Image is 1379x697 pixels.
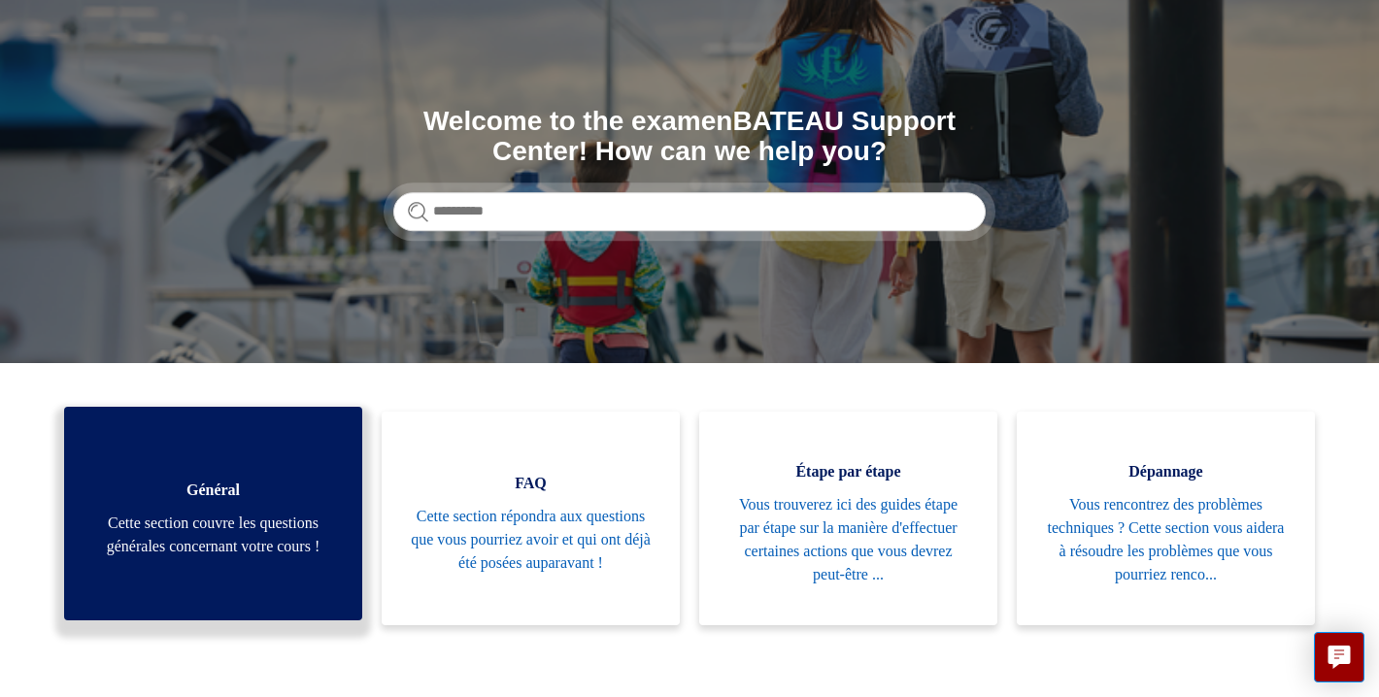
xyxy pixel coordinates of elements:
span: FAQ [411,472,651,495]
h1: Welcome to the examenBATEAU Support Center! How can we help you? [393,107,986,167]
span: Vous rencontrez des problèmes techniques ? Cette section vous aidera à résoudre les problèmes que... [1046,493,1286,586]
a: Général Cette section couvre les questions générales concernant votre cours ! [64,407,362,620]
a: Dépannage Vous rencontrez des problèmes techniques ? Cette section vous aidera à résoudre les pro... [1017,412,1315,625]
span: Dépannage [1046,460,1286,483]
span: Cette section couvre les questions générales concernant votre cours ! [93,512,333,558]
a: Étape par étape Vous trouverez ici des guides étape par étape sur la manière d'effectuer certaine... [699,412,997,625]
input: Rechercher [393,192,986,231]
span: Général [93,479,333,502]
button: Live chat [1314,632,1364,682]
span: Cette section répondra aux questions que vous pourriez avoir et qui ont déjà été posées auparavant ! [411,505,651,575]
a: FAQ Cette section répondra aux questions que vous pourriez avoir et qui ont déjà été posées aupar... [382,412,680,625]
span: Étape par étape [728,460,968,483]
span: Vous trouverez ici des guides étape par étape sur la manière d'effectuer certaines actions que vo... [728,493,968,586]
